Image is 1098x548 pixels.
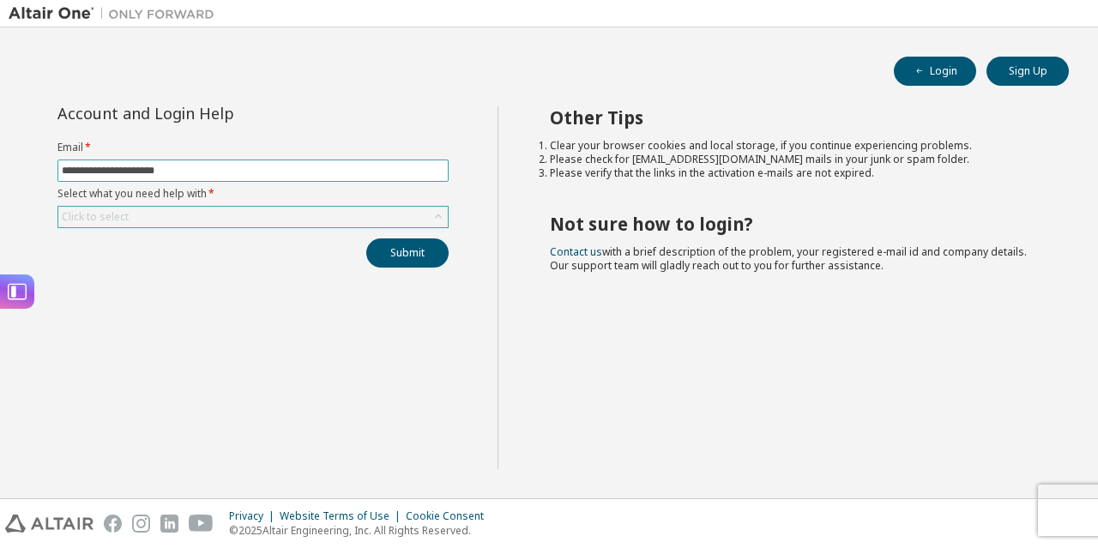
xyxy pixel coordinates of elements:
[189,515,214,533] img: youtube.svg
[9,5,223,22] img: Altair One
[57,141,449,154] label: Email
[550,213,1039,235] h2: Not sure how to login?
[406,509,494,523] div: Cookie Consent
[57,187,449,201] label: Select what you need help with
[229,509,280,523] div: Privacy
[5,515,94,533] img: altair_logo.svg
[986,57,1069,86] button: Sign Up
[550,139,1039,153] li: Clear your browser cookies and local storage, if you continue experiencing problems.
[57,106,371,120] div: Account and Login Help
[894,57,976,86] button: Login
[62,210,129,224] div: Click to select
[229,523,494,538] p: © 2025 Altair Engineering, Inc. All Rights Reserved.
[160,515,178,533] img: linkedin.svg
[280,509,406,523] div: Website Terms of Use
[366,238,449,268] button: Submit
[550,153,1039,166] li: Please check for [EMAIL_ADDRESS][DOMAIN_NAME] mails in your junk or spam folder.
[550,166,1039,180] li: Please verify that the links in the activation e-mails are not expired.
[132,515,150,533] img: instagram.svg
[58,207,448,227] div: Click to select
[550,244,602,259] a: Contact us
[104,515,122,533] img: facebook.svg
[550,106,1039,129] h2: Other Tips
[550,244,1027,273] span: with a brief description of the problem, your registered e-mail id and company details. Our suppo...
